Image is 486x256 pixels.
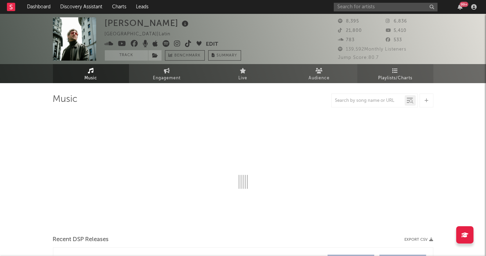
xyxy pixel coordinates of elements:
[309,74,330,82] span: Audience
[175,52,201,60] span: Benchmark
[386,28,406,33] span: 5,410
[338,55,379,60] span: Jump Score: 80.7
[105,50,148,61] button: Track
[165,50,205,61] a: Benchmark
[239,74,248,82] span: Live
[205,64,281,83] a: Live
[405,238,433,242] button: Export CSV
[217,54,237,58] span: Summary
[153,74,181,82] span: Engagement
[206,40,219,49] button: Edit
[129,64,205,83] a: Engagement
[53,236,109,244] span: Recent DSP Releases
[338,28,362,33] span: 21,800
[332,98,405,104] input: Search by song name or URL
[386,38,402,42] span: 533
[105,30,179,38] div: [GEOGRAPHIC_DATA] | Latin
[338,47,407,52] span: 139,592 Monthly Listeners
[208,50,241,61] button: Summary
[338,38,355,42] span: 783
[105,17,191,29] div: [PERSON_NAME]
[378,74,412,82] span: Playlists/Charts
[53,64,129,83] a: Music
[357,64,433,83] a: Playlists/Charts
[84,74,97,82] span: Music
[386,19,407,24] span: 6,836
[458,4,462,10] button: 99+
[338,19,359,24] span: 8,395
[334,3,438,11] input: Search for artists
[281,64,357,83] a: Audience
[460,2,468,7] div: 99 +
